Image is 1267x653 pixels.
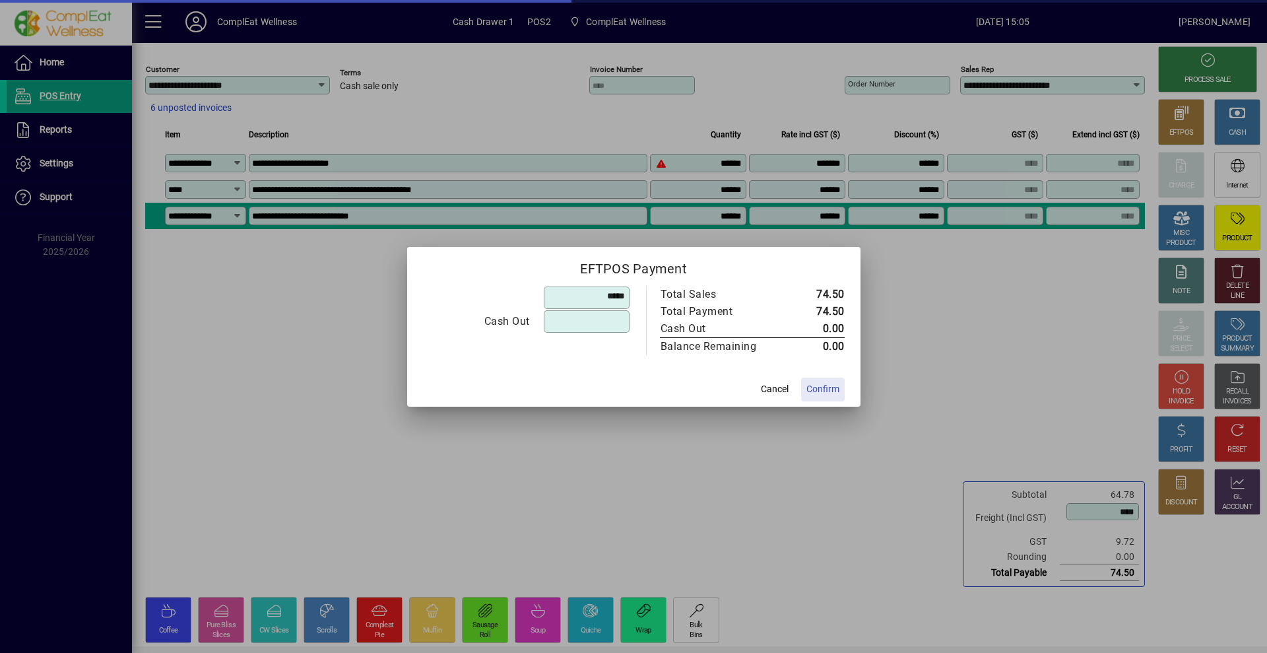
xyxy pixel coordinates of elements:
[785,286,845,303] td: 74.50
[785,303,845,320] td: 74.50
[806,382,839,396] span: Confirm
[660,286,785,303] td: Total Sales
[661,339,771,355] div: Balance Remaining
[785,337,845,355] td: 0.00
[754,378,796,401] button: Cancel
[407,247,861,285] h2: EFTPOS Payment
[424,314,530,329] div: Cash Out
[801,378,845,401] button: Confirm
[660,303,785,320] td: Total Payment
[761,382,789,396] span: Cancel
[661,321,771,337] div: Cash Out
[785,320,845,338] td: 0.00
